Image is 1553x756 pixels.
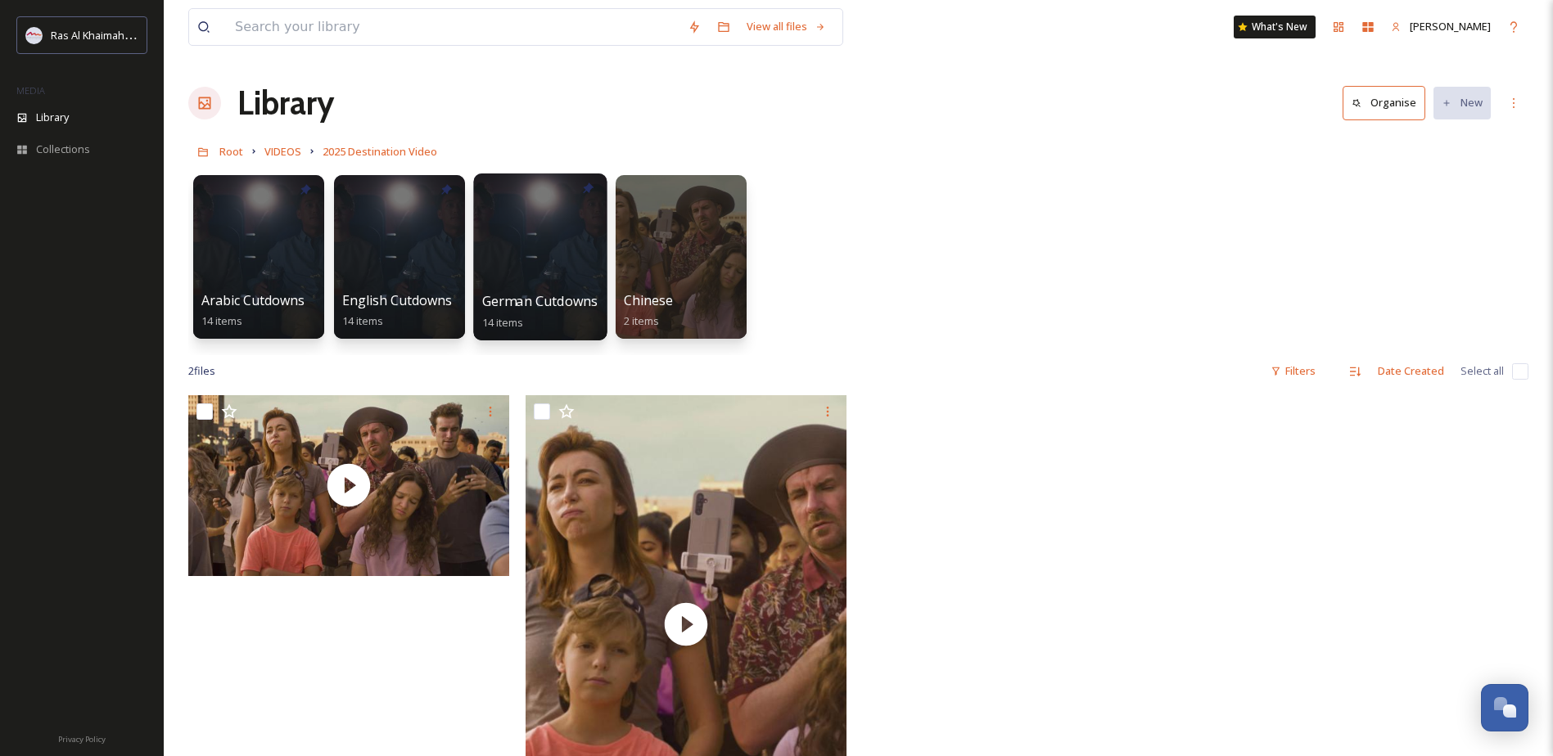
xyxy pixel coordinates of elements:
[219,142,243,161] a: Root
[36,142,90,157] span: Collections
[1370,355,1452,387] div: Date Created
[624,293,673,328] a: Chinese2 items
[201,291,305,309] span: Arabic Cutdowns
[264,144,301,159] span: VIDEOS
[323,144,437,159] span: 2025 Destination Video
[26,27,43,43] img: Logo_RAKTDA_RGB-01.png
[342,293,452,328] a: English Cutdowns14 items
[342,313,383,328] span: 14 items
[482,294,598,330] a: German Cutdowns14 items
[1262,355,1324,387] div: Filters
[219,144,243,159] span: Root
[1383,11,1499,43] a: [PERSON_NAME]
[1234,16,1316,38] a: What's New
[201,313,242,328] span: 14 items
[482,292,598,310] span: German Cutdowns
[36,110,69,125] span: Library
[342,291,452,309] span: English Cutdowns
[58,728,106,748] a: Privacy Policy
[624,291,673,309] span: Chinese
[264,142,301,161] a: VIDEOS
[482,314,524,329] span: 14 items
[201,293,305,328] a: Arabic Cutdowns14 items
[1433,87,1491,119] button: New
[1410,19,1491,34] span: [PERSON_NAME]
[1460,363,1504,379] span: Select all
[1343,86,1425,119] button: Organise
[323,142,437,161] a: 2025 Destination Video
[16,84,45,97] span: MEDIA
[58,734,106,745] span: Privacy Policy
[51,27,282,43] span: Ras Al Khaimah Tourism Development Authority
[188,363,215,379] span: 2 file s
[1481,684,1528,731] button: Open Chat
[227,9,679,45] input: Search your library
[1343,86,1433,119] a: Organise
[188,395,509,576] img: thumbnail
[237,79,334,128] a: Library
[624,313,659,328] span: 2 items
[738,11,834,43] a: View all files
